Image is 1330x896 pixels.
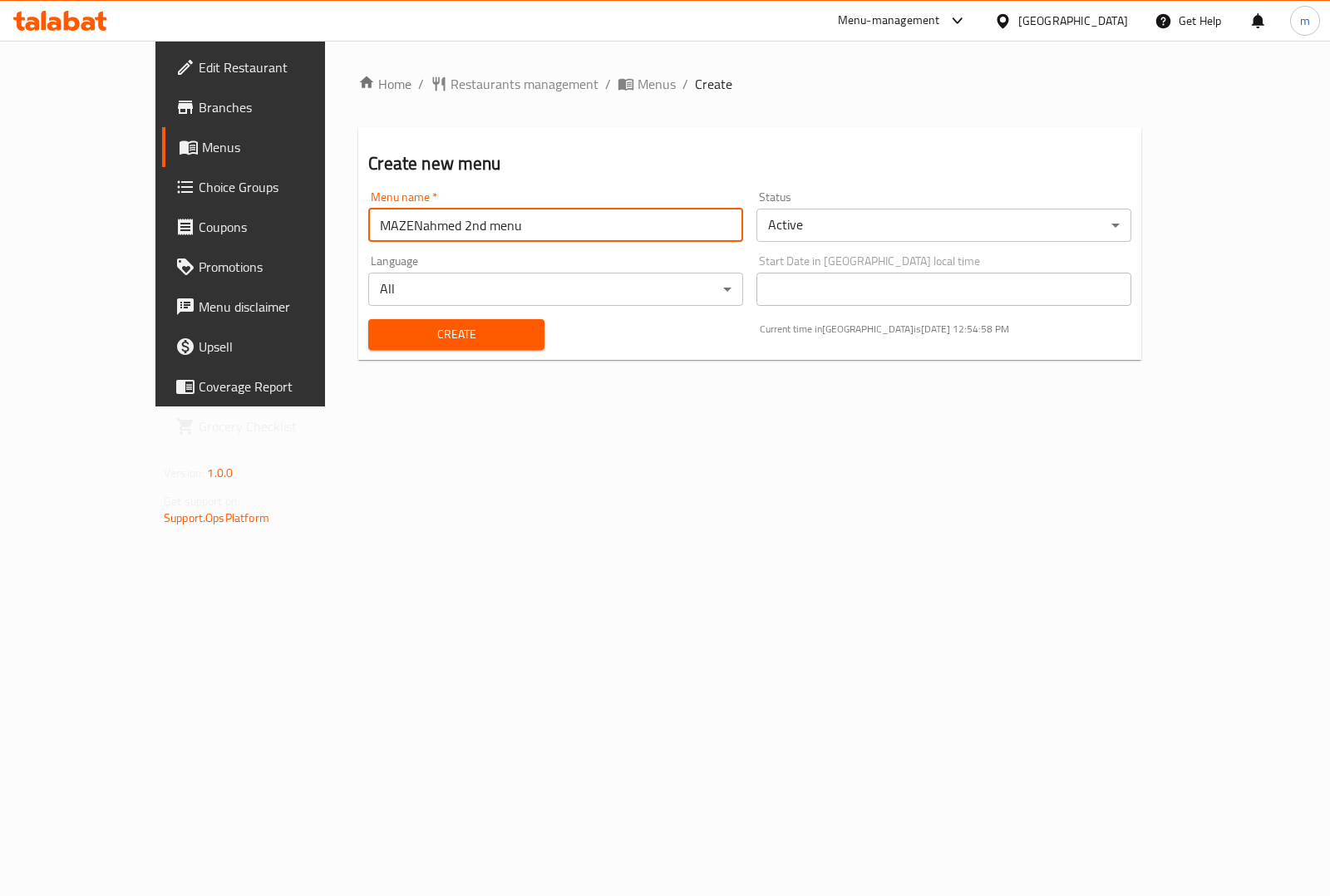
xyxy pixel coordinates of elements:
[199,337,364,357] span: Upsell
[618,74,676,94] a: Menus
[162,406,377,446] a: Grocery Checklist
[368,151,1131,176] h2: Create new menu
[162,87,377,127] a: Branches
[368,273,743,306] div: All
[164,507,269,529] a: Support.OpsPlatform
[695,74,732,94] span: Create
[431,74,598,94] a: Restaurants management
[199,57,364,77] span: Edit Restaurant
[756,209,1131,242] div: Active
[1018,12,1128,30] div: [GEOGRAPHIC_DATA]
[760,322,1131,337] p: Current time in [GEOGRAPHIC_DATA] is [DATE] 12:54:58 PM
[358,74,411,94] a: Home
[1300,12,1310,30] span: m
[164,490,240,512] span: Get support on:
[638,74,676,94] span: Menus
[162,247,377,287] a: Promotions
[162,327,377,367] a: Upsell
[451,74,598,94] span: Restaurants management
[199,97,364,117] span: Branches
[162,207,377,247] a: Coupons
[162,367,377,406] a: Coverage Report
[838,11,940,31] div: Menu-management
[199,217,364,237] span: Coupons
[682,74,688,94] li: /
[162,167,377,207] a: Choice Groups
[164,462,204,484] span: Version:
[199,377,364,396] span: Coverage Report
[418,74,424,94] li: /
[199,257,364,277] span: Promotions
[358,74,1141,94] nav: breadcrumb
[162,127,377,167] a: Menus
[207,462,233,484] span: 1.0.0
[199,177,364,197] span: Choice Groups
[368,209,743,242] input: Please enter Menu name
[162,287,377,327] a: Menu disclaimer
[199,297,364,317] span: Menu disclaimer
[162,47,377,87] a: Edit Restaurant
[368,319,544,350] button: Create
[605,74,611,94] li: /
[199,416,364,436] span: Grocery Checklist
[382,324,530,345] span: Create
[202,137,364,157] span: Menus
